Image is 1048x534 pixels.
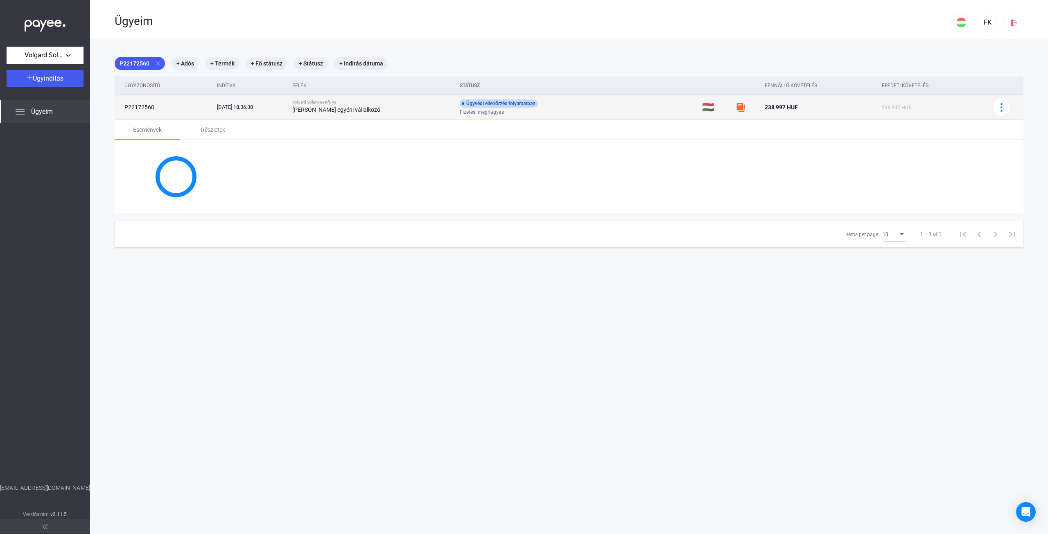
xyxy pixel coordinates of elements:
[845,230,879,239] div: Items per page:
[882,81,982,90] div: Eredeti követelés
[1016,502,1036,522] div: Open Intercom Messenger
[971,226,987,242] button: Previous page
[883,229,906,239] mat-select: Items per page:
[951,13,971,32] button: HU
[31,107,53,117] span: Ügyeim
[956,18,966,27] img: HU
[955,226,971,242] button: First page
[115,95,214,119] td: P22172560
[115,57,165,70] mat-chip: P22172560
[1004,13,1023,32] button: logout-red
[7,70,84,87] button: Ügyindítás
[292,81,453,90] div: Felek
[699,95,732,119] td: 🇭🇺
[882,105,911,110] span: 238 997 HUF
[292,106,380,113] strong: [PERSON_NAME] egyéni vállalkozó
[1010,18,1018,27] img: logout-red
[1004,226,1020,242] button: Last page
[7,47,84,64] button: Volgard Solutions Kft.
[133,125,162,135] div: Események
[980,18,994,27] div: FK
[882,81,928,90] div: Eredeti követelés
[124,81,160,90] div: Ügyazonosító
[993,99,1010,116] button: more-blue
[736,102,745,112] img: szamlazzhu-mini
[25,50,65,60] span: Volgard Solutions Kft.
[115,14,951,28] div: Ügyeim
[765,81,876,90] div: Fennálló követelés
[294,57,328,70] mat-chip: + Státusz
[460,107,504,117] span: Fizetési meghagyás
[978,13,997,32] button: FK
[50,511,67,517] strong: v2.11.5
[15,107,25,117] img: list.svg
[27,75,33,81] img: plus-white.svg
[997,103,1006,112] img: more-blue
[217,81,236,90] div: Indítva
[217,81,286,90] div: Indítva
[456,77,699,95] th: Státusz
[292,100,453,105] div: Volgard Solutions Kft. vs
[460,99,538,108] div: Ügyvédi ellenőrzés folyamatban
[987,226,1004,242] button: Next page
[217,103,286,111] div: [DATE] 18:36:38
[292,81,307,90] div: Felek
[124,81,210,90] div: Ügyazonosító
[43,524,47,529] img: arrow-double-left-grey.svg
[25,15,65,32] img: white-payee-white-dot.svg
[201,125,225,135] div: Részletek
[246,57,287,70] mat-chip: + Fő státusz
[765,104,798,110] span: 238 997 HUF
[765,81,817,90] div: Fennálló követelés
[334,57,388,70] mat-chip: + Indítás dátuma
[206,57,239,70] mat-chip: + Termék
[154,60,162,67] mat-icon: close
[33,74,63,82] span: Ügyindítás
[172,57,199,70] mat-chip: + Adós
[920,229,942,239] div: 1 – 1 of 1
[883,232,888,237] span: 10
